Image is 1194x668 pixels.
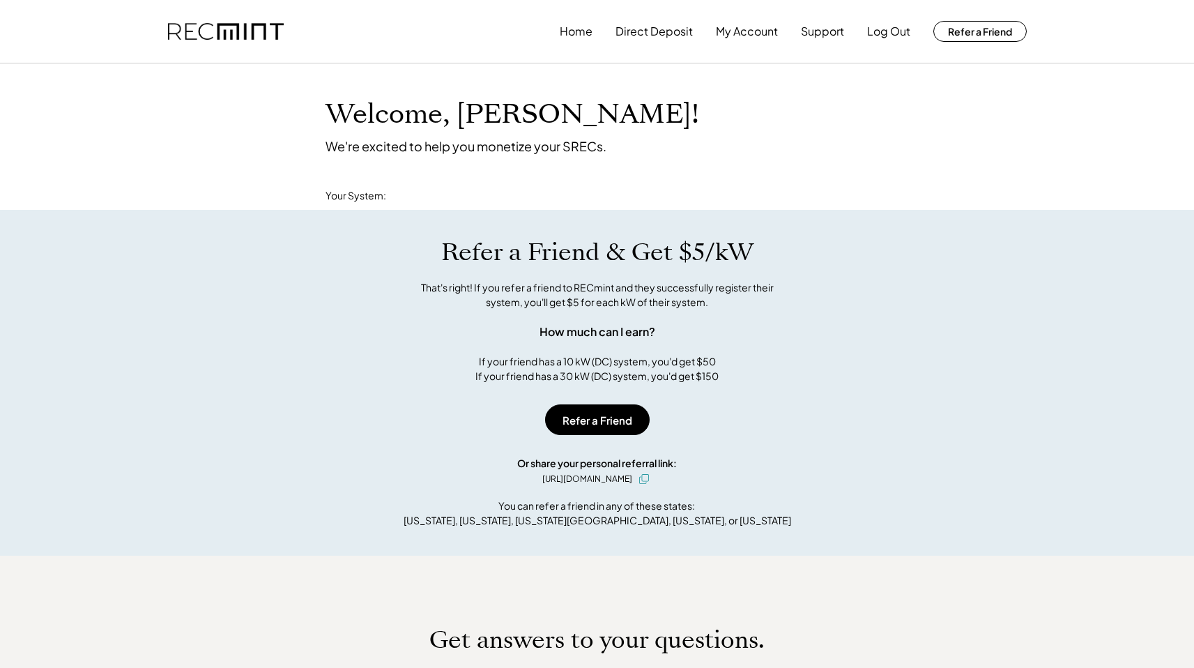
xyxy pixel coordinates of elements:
[168,23,284,40] img: recmint-logotype%403x.png
[326,189,386,203] div: Your System:
[517,456,677,471] div: Or share your personal referral link:
[406,280,789,310] div: That's right! If you refer a friend to RECmint and they successfully register their system, you'l...
[542,473,632,485] div: [URL][DOMAIN_NAME]
[560,17,592,45] button: Home
[429,625,765,655] h1: Get answers to your questions.
[441,238,753,267] h1: Refer a Friend & Get $5/kW
[404,499,791,528] div: You can refer a friend in any of these states: [US_STATE], [US_STATE], [US_STATE][GEOGRAPHIC_DATA...
[933,21,1027,42] button: Refer a Friend
[326,138,606,154] div: We're excited to help you monetize your SRECs.
[475,354,719,384] div: If your friend has a 10 kW (DC) system, you'd get $50 If your friend has a 30 kW (DC) system, you...
[716,17,778,45] button: My Account
[326,98,699,131] h1: Welcome, [PERSON_NAME]!
[539,324,655,340] div: How much can I earn?
[867,17,910,45] button: Log Out
[615,17,693,45] button: Direct Deposit
[545,404,650,435] button: Refer a Friend
[636,471,652,487] button: click to copy
[801,17,844,45] button: Support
